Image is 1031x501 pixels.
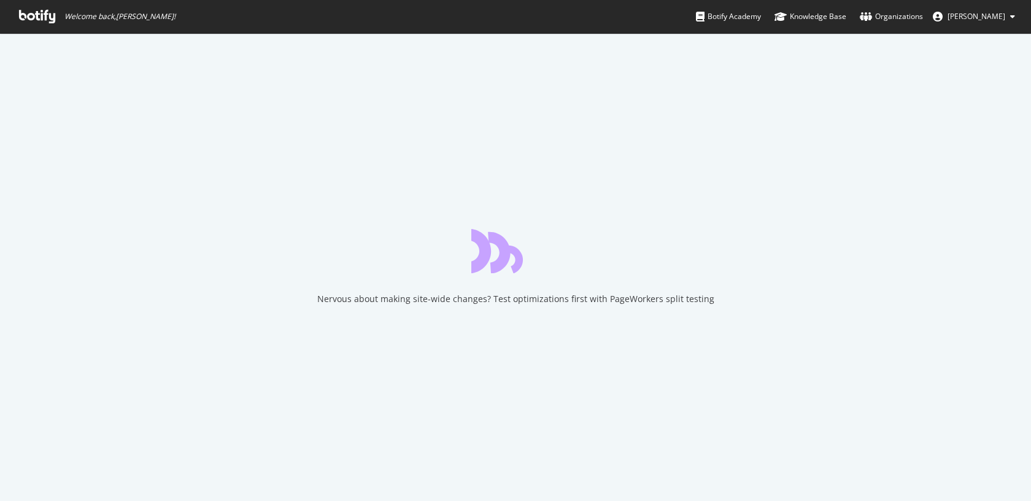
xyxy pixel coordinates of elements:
[471,229,560,273] div: animation
[317,293,714,305] div: Nervous about making site-wide changes? Test optimizations first with PageWorkers split testing
[774,10,846,23] div: Knowledge Base
[64,12,176,21] span: Welcome back, [PERSON_NAME] !
[860,10,923,23] div: Organizations
[696,10,761,23] div: Botify Academy
[923,7,1025,26] button: [PERSON_NAME]
[948,11,1005,21] span: Allison Gollub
